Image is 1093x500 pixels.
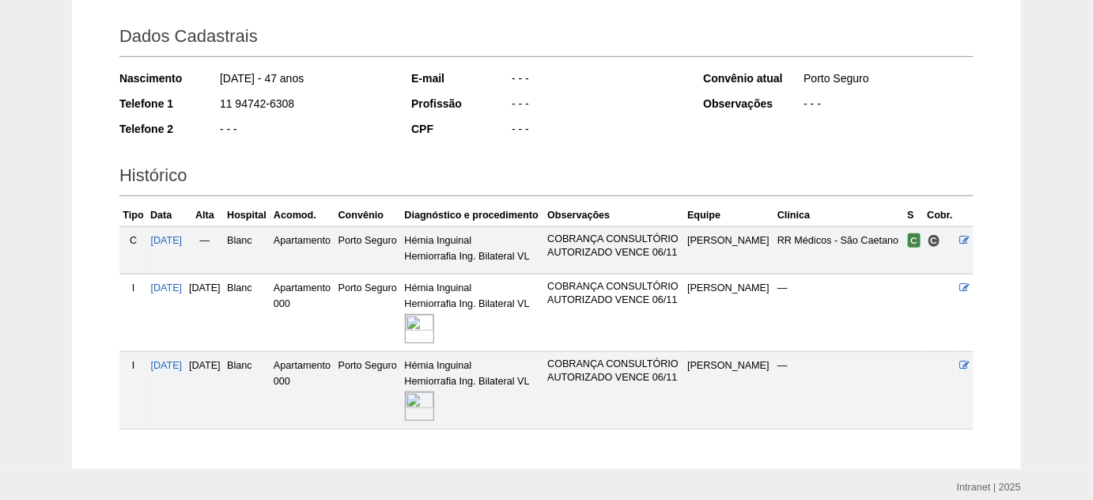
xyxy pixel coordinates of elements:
[411,96,510,112] div: Profissão
[908,233,921,248] span: Confirmada
[510,121,682,141] div: - - -
[186,204,225,227] th: Alta
[119,121,218,137] div: Telefone 2
[510,96,682,116] div: - - -
[544,204,684,227] th: Observações
[411,70,510,86] div: E-mail
[123,280,144,296] div: I
[402,204,545,227] th: Diagnóstico e procedimento
[150,235,182,246] a: [DATE]
[684,275,774,352] td: [PERSON_NAME]
[802,70,974,90] div: Porto Seguro
[411,121,510,137] div: CPF
[684,352,774,430] td: [PERSON_NAME]
[684,204,774,227] th: Equipe
[224,352,270,430] td: Blanc
[119,96,218,112] div: Telefone 1
[218,70,390,90] div: [DATE] - 47 anos
[218,96,390,116] div: 11 94742-6308
[703,70,802,86] div: Convênio atual
[928,234,941,248] span: Consultório
[547,280,681,307] p: COBRANÇA CONSULTÓRIO AUTORIZADO VENCE 06/11
[224,204,270,227] th: Hospital
[547,233,681,259] p: COBRANÇA CONSULTÓRIO AUTORIZADO VENCE 06/11
[189,282,221,294] span: [DATE]
[774,226,904,274] td: RR Médicos - São Caetano
[774,275,904,352] td: —
[774,352,904,430] td: —
[150,360,182,371] a: [DATE]
[402,226,545,274] td: Hérnia Inguinal Herniorrafia Ing. Bilateral VL
[703,96,802,112] div: Observações
[123,358,144,373] div: I
[270,275,335,352] td: Apartamento 000
[335,352,402,430] td: Porto Seguro
[270,204,335,227] th: Acomod.
[510,70,682,90] div: - - -
[147,204,186,227] th: Data
[335,275,402,352] td: Porto Seguro
[119,70,218,86] div: Nascimento
[189,360,221,371] span: [DATE]
[119,204,147,227] th: Tipo
[335,226,402,274] td: Porto Seguro
[150,282,182,294] a: [DATE]
[402,275,545,352] td: Hérnia Inguinal Herniorrafia Ing. Bilateral VL
[957,479,1021,495] div: Intranet | 2025
[224,275,270,352] td: Blanc
[186,226,225,274] td: —
[218,121,390,141] div: - - -
[224,226,270,274] td: Blanc
[547,358,681,384] p: COBRANÇA CONSULTÓRIO AUTORIZADO VENCE 06/11
[905,204,925,227] th: S
[802,96,974,116] div: - - -
[270,226,335,274] td: Apartamento
[119,160,974,196] h2: Histórico
[119,21,974,57] h2: Dados Cadastrais
[774,204,904,227] th: Clínica
[925,204,957,227] th: Cobr.
[270,352,335,430] td: Apartamento 000
[335,204,402,227] th: Convênio
[123,233,144,248] div: C
[402,352,545,430] td: Hérnia Inguinal Herniorrafia Ing. Bilateral VL
[684,226,774,274] td: [PERSON_NAME]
